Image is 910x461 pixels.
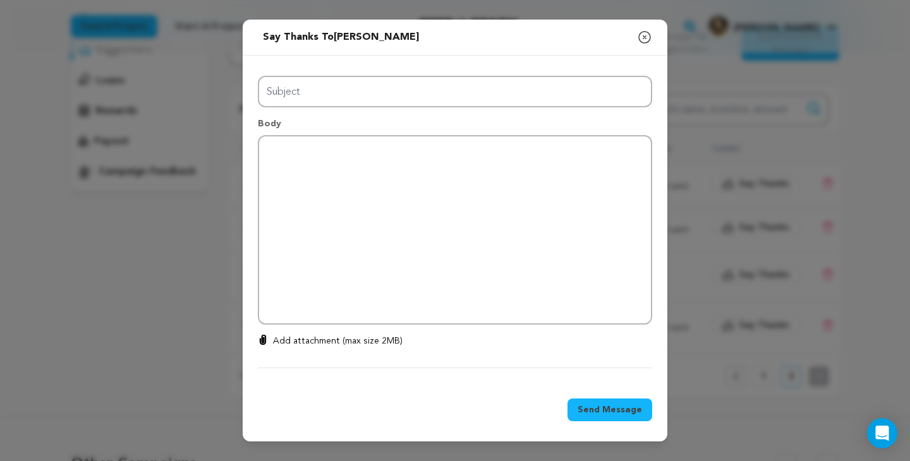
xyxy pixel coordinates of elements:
p: Add attachment (max size 2MB) [273,335,403,347]
p: Body [258,117,652,135]
span: Send Message [578,404,642,416]
div: Say thanks to [263,30,419,45]
span: [PERSON_NAME] [334,32,419,42]
input: Subject [258,76,652,108]
button: Send Message [567,398,652,421]
div: Open Intercom Messenger [867,418,897,448]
